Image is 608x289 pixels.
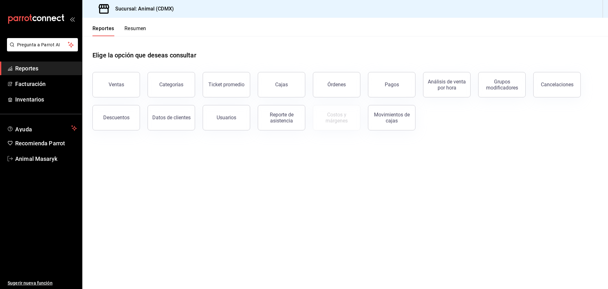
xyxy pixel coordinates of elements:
[15,95,77,104] span: Inventarios
[208,82,244,88] div: Ticket promedio
[541,82,573,88] div: Cancelaciones
[15,139,77,148] span: Recomienda Parrot
[482,79,522,91] div: Grupos modificadores
[7,38,78,51] button: Pregunta a Parrot AI
[258,105,305,130] button: Reporte de asistencia
[368,72,415,97] button: Pagos
[124,25,146,36] button: Resumen
[92,72,140,97] button: Ventas
[275,82,288,88] div: Cajas
[92,50,196,60] h1: Elige la opción que deseas consultar
[152,115,191,121] div: Datos de clientes
[103,115,130,121] div: Descuentos
[148,105,195,130] button: Datos de clientes
[427,79,466,91] div: Análisis de venta por hora
[258,72,305,97] button: Cajas
[203,105,250,130] button: Usuarios
[15,124,69,132] span: Ayuda
[217,115,236,121] div: Usuarios
[159,82,183,88] div: Categorías
[372,112,411,124] div: Movimientos de cajas
[70,16,75,22] button: open_drawer_menu
[92,25,146,36] div: navigation tabs
[4,46,78,53] a: Pregunta a Parrot AI
[110,5,174,13] h3: Sucursal: Animal (CDMX)
[92,105,140,130] button: Descuentos
[92,25,114,36] button: Reportes
[148,72,195,97] button: Categorías
[17,42,68,48] span: Pregunta a Parrot AI
[109,82,124,88] div: Ventas
[478,72,526,97] button: Grupos modificadores
[313,72,360,97] button: Órdenes
[317,112,356,124] div: Costos y márgenes
[327,82,346,88] div: Órdenes
[203,72,250,97] button: Ticket promedio
[15,64,77,73] span: Reportes
[15,80,77,88] span: Facturación
[368,105,415,130] button: Movimientos de cajas
[533,72,581,97] button: Cancelaciones
[8,280,77,286] span: Sugerir nueva función
[15,154,77,163] span: Animal Masaryk
[262,112,301,124] div: Reporte de asistencia
[423,72,471,97] button: Análisis de venta por hora
[385,82,399,88] div: Pagos
[313,105,360,130] button: Contrata inventarios para ver este reporte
